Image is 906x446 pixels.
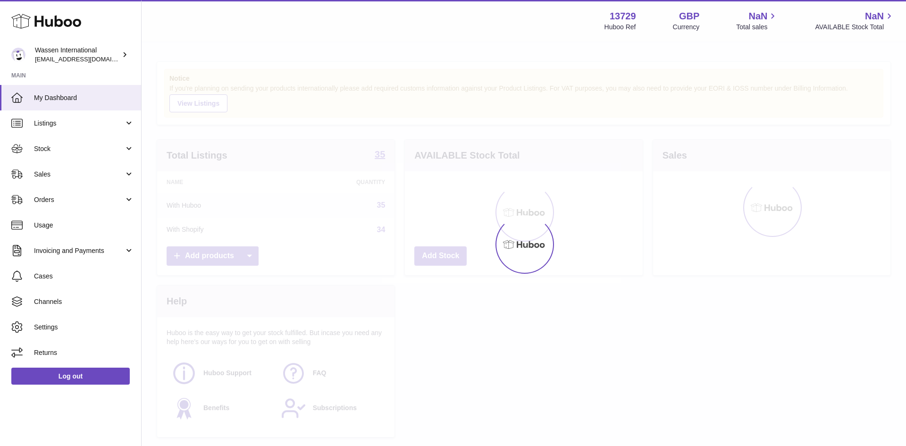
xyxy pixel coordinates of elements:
a: Log out [11,368,130,385]
img: internalAdmin-13729@internal.huboo.com [11,48,25,62]
span: Orders [34,195,124,204]
span: Returns [34,348,134,357]
div: Huboo Ref [604,23,636,32]
span: Usage [34,221,134,230]
strong: 13729 [610,10,636,23]
strong: GBP [679,10,699,23]
span: My Dashboard [34,93,134,102]
span: Total sales [736,23,778,32]
span: Channels [34,297,134,306]
a: NaN AVAILABLE Stock Total [815,10,895,32]
span: Invoicing and Payments [34,246,124,255]
span: AVAILABLE Stock Total [815,23,895,32]
span: Cases [34,272,134,281]
span: Sales [34,170,124,179]
span: Settings [34,323,134,332]
span: Stock [34,144,124,153]
span: Listings [34,119,124,128]
div: Currency [673,23,700,32]
span: NaN [865,10,884,23]
div: Wassen International [35,46,120,64]
a: NaN Total sales [736,10,778,32]
span: [EMAIL_ADDRESS][DOMAIN_NAME] [35,55,139,63]
span: NaN [748,10,767,23]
